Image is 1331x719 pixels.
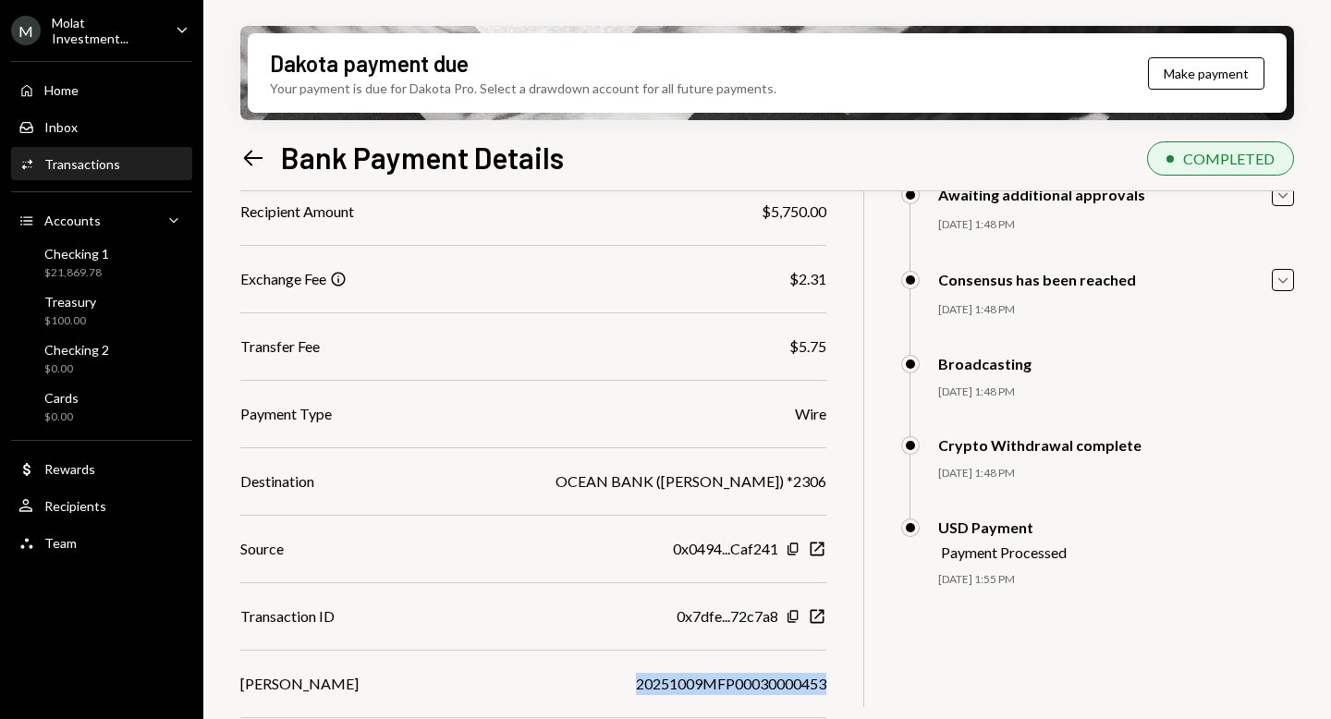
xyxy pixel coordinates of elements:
[44,409,79,425] div: $0.00
[789,335,826,358] div: $5.75
[11,240,192,285] a: Checking 1$21,869.78
[938,466,1294,481] div: [DATE] 1:48 PM
[52,15,161,46] div: Molat Investment...
[941,543,1067,561] div: Payment Processed
[44,294,96,310] div: Treasury
[938,572,1294,588] div: [DATE] 1:55 PM
[44,265,109,281] div: $21,869.78
[938,384,1294,400] div: [DATE] 1:48 PM
[44,535,77,551] div: Team
[11,288,192,333] a: Treasury$100.00
[240,673,359,695] div: [PERSON_NAME]
[636,673,826,695] div: 20251009MFP00030000453
[44,82,79,98] div: Home
[44,342,109,358] div: Checking 2
[240,403,332,425] div: Payment Type
[11,489,192,522] a: Recipients
[938,355,1032,372] div: Broadcasting
[44,156,120,172] div: Transactions
[11,384,192,429] a: Cards$0.00
[240,335,320,358] div: Transfer Fee
[240,201,354,223] div: Recipient Amount
[11,526,192,559] a: Team
[677,605,778,628] div: 0x7dfe...72c7a8
[673,538,778,560] div: 0x0494...Caf241
[11,110,192,143] a: Inbox
[11,203,192,237] a: Accounts
[44,246,109,262] div: Checking 1
[938,518,1067,536] div: USD Payment
[11,147,192,180] a: Transactions
[938,302,1294,318] div: [DATE] 1:48 PM
[44,119,78,135] div: Inbox
[789,268,826,290] div: $2.31
[938,271,1136,288] div: Consensus has been reached
[795,403,826,425] div: Wire
[11,452,192,485] a: Rewards
[44,498,106,514] div: Recipients
[44,213,101,228] div: Accounts
[11,16,41,45] div: M
[44,313,96,329] div: $100.00
[240,605,335,628] div: Transaction ID
[240,470,314,493] div: Destination
[938,186,1145,203] div: Awaiting additional approvals
[270,48,469,79] div: Dakota payment due
[556,470,826,493] div: OCEAN BANK ([PERSON_NAME]) *2306
[1183,150,1275,167] div: COMPLETED
[240,538,284,560] div: Source
[1148,57,1264,90] button: Make payment
[44,390,79,406] div: Cards
[44,361,109,377] div: $0.00
[270,79,776,98] div: Your payment is due for Dakota Pro. Select a drawdown account for all future payments.
[240,268,326,290] div: Exchange Fee
[938,217,1294,233] div: [DATE] 1:48 PM
[281,139,564,176] h1: Bank Payment Details
[938,436,1142,454] div: Crypto Withdrawal complete
[44,461,95,477] div: Rewards
[11,336,192,381] a: Checking 2$0.00
[11,73,192,106] a: Home
[762,201,826,223] div: $5,750.00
